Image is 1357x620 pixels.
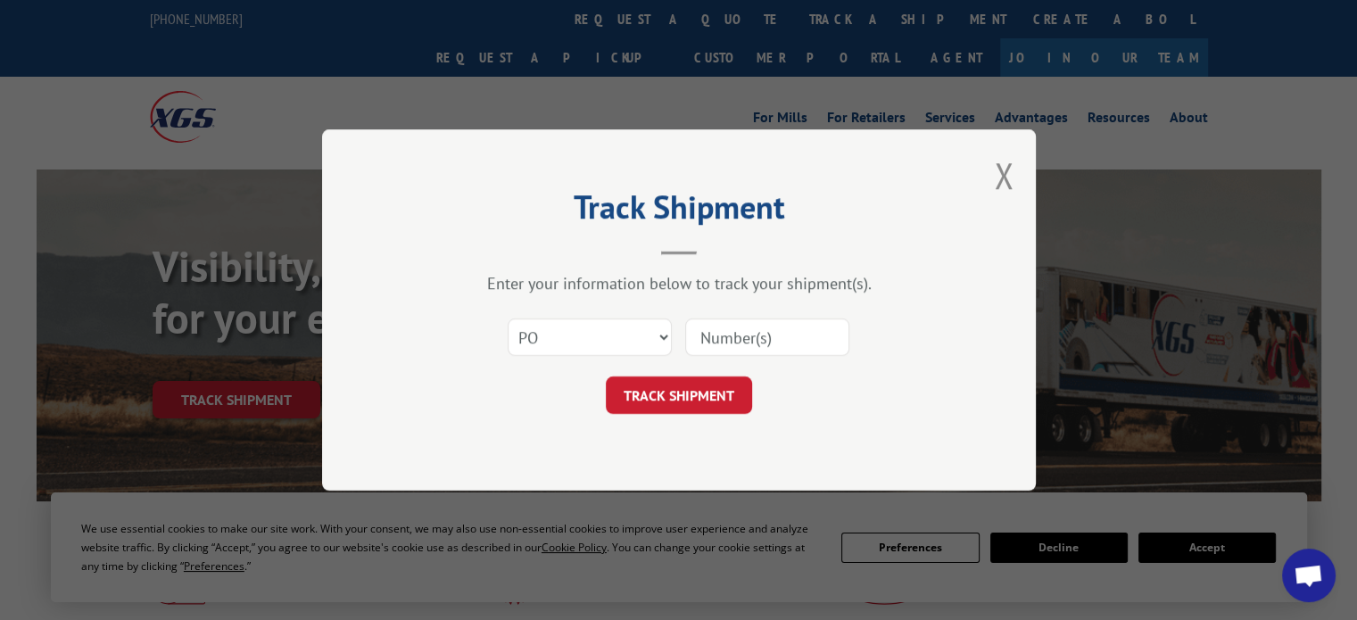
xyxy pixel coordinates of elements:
[411,194,947,228] h2: Track Shipment
[1282,549,1336,602] div: Open chat
[685,318,849,356] input: Number(s)
[994,152,1014,199] button: Close modal
[411,273,947,293] div: Enter your information below to track your shipment(s).
[606,376,752,414] button: TRACK SHIPMENT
